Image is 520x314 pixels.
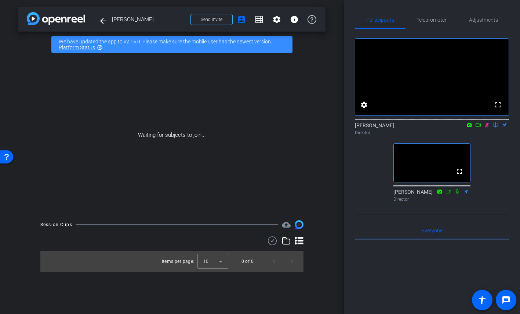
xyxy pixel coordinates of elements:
[366,17,394,22] span: Participants
[59,44,95,50] a: Platform Status
[272,15,281,24] mat-icon: settings
[295,220,303,229] img: Session clips
[162,258,194,265] div: Items per page:
[469,17,498,22] span: Adjustments
[455,167,464,176] mat-icon: fullscreen
[282,220,291,229] mat-icon: cloud_upload
[355,122,509,136] div: [PERSON_NAME]
[112,12,186,27] span: [PERSON_NAME]
[393,196,470,203] div: Director
[360,100,368,109] mat-icon: settings
[201,17,222,22] span: Send invite
[237,15,246,24] mat-icon: account_box
[417,17,447,22] span: Teleprompter
[478,296,487,304] mat-icon: accessibility
[27,12,85,25] img: app-logo
[393,188,470,203] div: [PERSON_NAME]
[494,100,502,109] mat-icon: fullscreen
[97,44,103,50] mat-icon: highlight_off
[422,228,443,233] span: Everyone
[283,253,301,270] button: Next page
[40,221,72,228] div: Session Clips
[502,296,510,304] mat-icon: message
[265,253,283,270] button: Previous page
[355,129,509,136] div: Director
[99,17,108,25] mat-icon: arrow_back
[18,57,326,213] div: Waiting for subjects to join...
[290,15,299,24] mat-icon: info
[190,14,233,25] button: Send invite
[255,15,263,24] mat-icon: grid_on
[241,258,254,265] div: 0 of 0
[491,121,500,128] mat-icon: flip
[282,220,291,229] span: Destinations for your clips
[51,36,292,53] div: We have updated the app to v2.15.0. Please make sure the mobile user has the newest version.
